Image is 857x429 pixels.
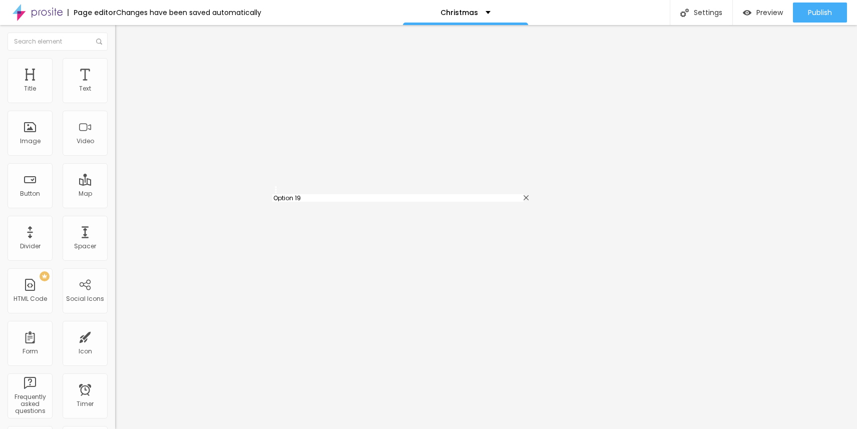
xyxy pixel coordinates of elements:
div: Image [20,138,41,145]
div: Video [77,138,94,145]
div: Page editor [68,9,116,16]
div: Social Icons [66,295,104,302]
div: Form [23,348,38,355]
div: Map [79,190,92,197]
span: Publish [808,9,832,17]
div: Frequently asked questions [10,393,50,415]
img: Icone [680,9,689,17]
div: Title [24,85,36,92]
div: Timer [77,400,94,407]
span: Preview [756,9,783,17]
div: Icon [79,348,92,355]
div: HTML Code [14,295,47,302]
div: Changes have been saved automatically [116,9,261,16]
p: Christmas [441,9,478,16]
div: Spacer [74,243,96,250]
div: Text [79,85,91,92]
div: Button [20,190,40,197]
img: Icone [96,39,102,45]
input: Search element [8,33,108,51]
button: Preview [733,3,793,23]
img: view-1.svg [743,9,751,17]
button: Publish [793,3,847,23]
div: Divider [20,243,41,250]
